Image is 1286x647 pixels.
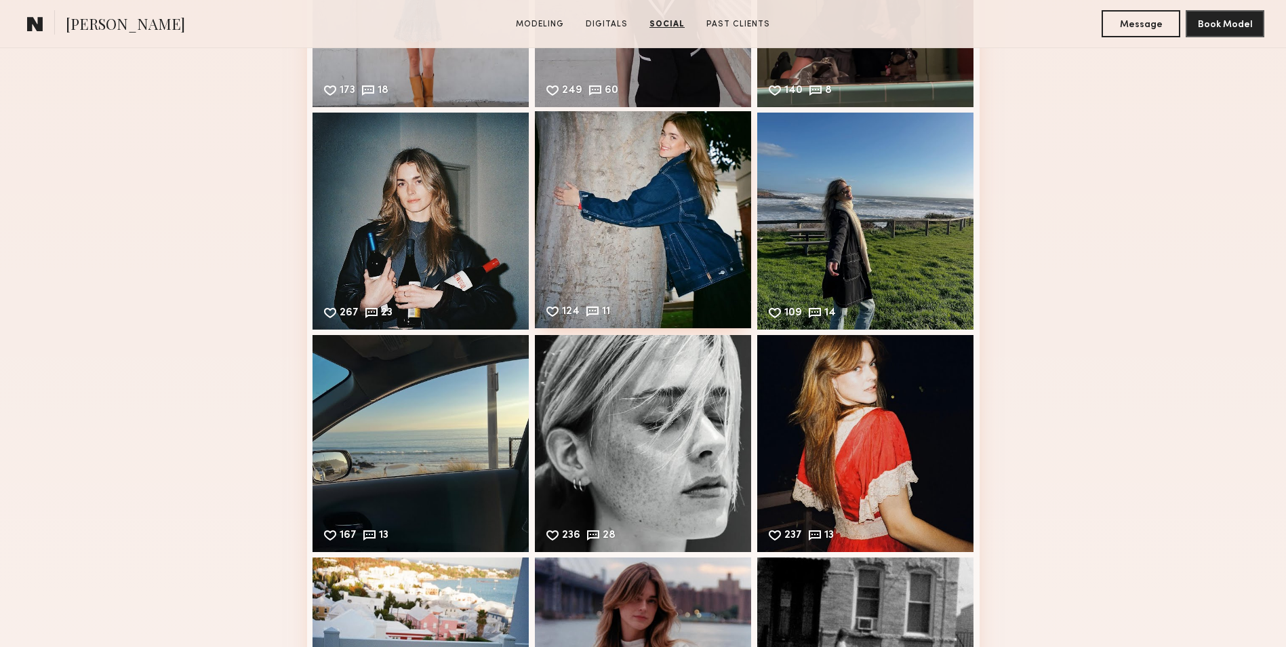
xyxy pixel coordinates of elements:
div: 237 [784,530,802,543]
div: 13 [824,530,834,543]
div: 167 [340,530,357,543]
div: 14 [824,308,836,320]
div: 267 [340,308,359,320]
div: 60 [605,85,618,98]
a: Digitals [580,18,633,31]
div: 109 [784,308,802,320]
div: 249 [562,85,582,98]
div: 124 [562,307,580,319]
a: Modeling [510,18,569,31]
a: Book Model [1186,18,1264,29]
a: Past Clients [701,18,776,31]
div: 28 [603,530,616,543]
button: Message [1102,10,1180,37]
div: 11 [602,307,610,319]
span: [PERSON_NAME] [66,14,185,37]
a: Social [644,18,690,31]
div: 13 [379,530,388,543]
div: 173 [340,85,355,98]
div: 140 [784,85,803,98]
div: 8 [825,85,832,98]
div: 236 [562,530,580,543]
div: 23 [381,308,393,320]
button: Book Model [1186,10,1264,37]
div: 18 [378,85,388,98]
